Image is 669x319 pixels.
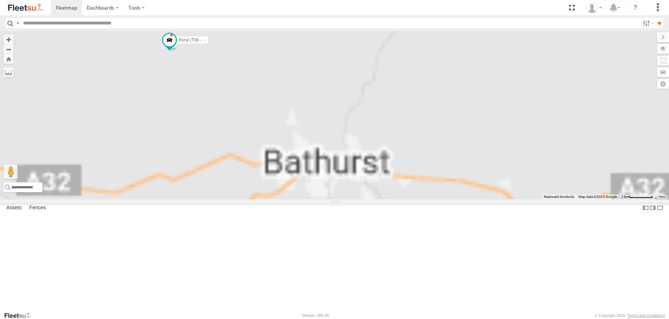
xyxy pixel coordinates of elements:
a: Terms and Conditions [628,313,665,318]
button: Keyboard shortcuts [544,194,574,199]
div: Darren Small [584,2,605,13]
a: Terms (opens in new tab) [658,195,666,198]
button: Zoom in [4,35,13,44]
label: Hide Summary Table [657,203,664,213]
label: Measure [4,67,13,77]
label: Search Query [15,18,21,28]
a: Visit our Website [4,312,36,319]
label: Fences [26,203,50,213]
label: Map Settings [657,79,669,89]
span: 2 km [621,195,629,199]
span: Map data ©2025 Google [578,195,617,199]
span: Rural (T08 - [PERSON_NAME]) [179,38,239,42]
label: Dock Summary Table to the Left [642,203,649,213]
label: Dock Summary Table to the Right [649,203,656,213]
i: ? [630,2,641,13]
div: Version: 306.00 [302,313,329,318]
button: Drag Pegman onto the map to open Street View [4,165,18,179]
button: Zoom out [4,44,13,54]
img: fleetsu-logo-horizontal.svg [7,3,44,12]
div: © Copyright 2025 - [595,313,665,318]
label: Search Filter Options [640,18,655,28]
button: Zoom Home [4,54,13,64]
label: Assets [3,203,25,213]
button: Map scale: 2 km per 63 pixels [619,194,655,199]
